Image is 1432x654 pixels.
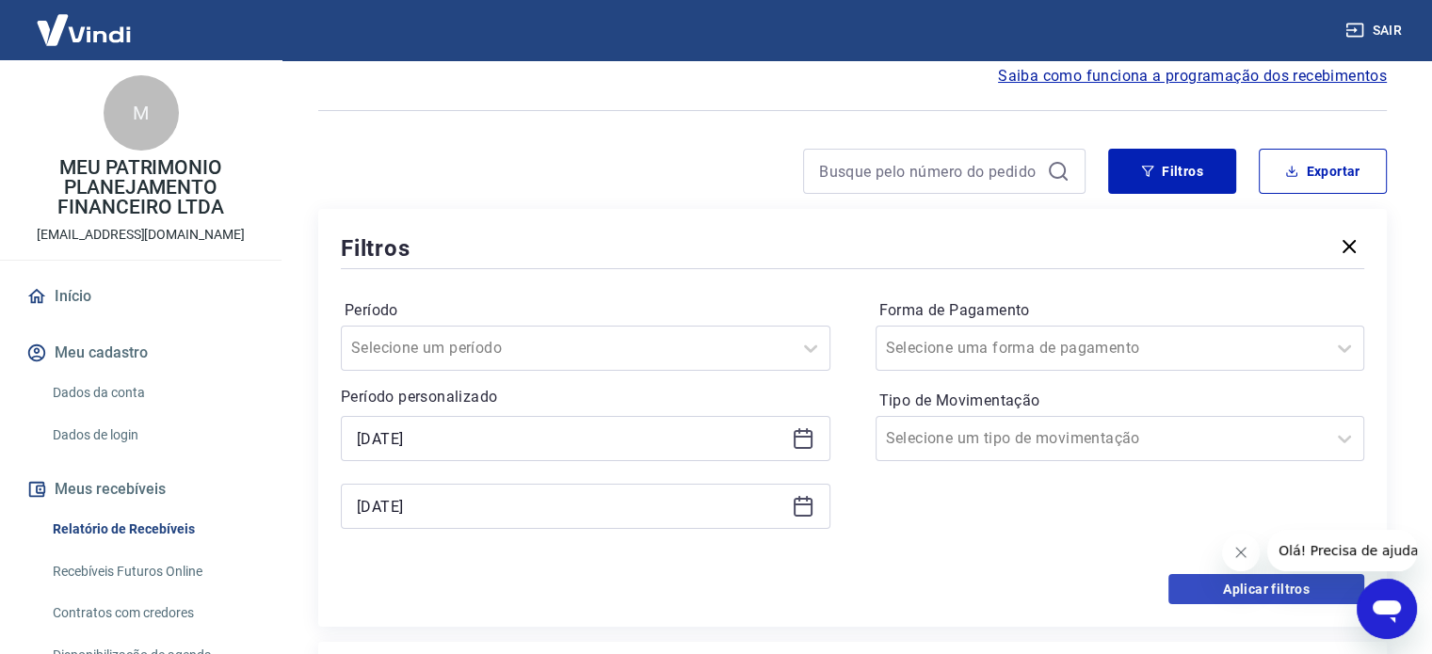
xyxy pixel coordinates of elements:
a: Contratos com credores [45,594,259,632]
iframe: Mensagem da empresa [1267,530,1417,571]
input: Data final [357,492,784,520]
a: Início [23,276,259,317]
p: [EMAIL_ADDRESS][DOMAIN_NAME] [37,225,245,245]
p: MEU PATRIMONIO PLANEJAMENTO FINANCEIRO LTDA [15,158,266,217]
button: Sair [1342,13,1409,48]
label: Tipo de Movimentação [879,390,1361,412]
a: Relatório de Recebíveis [45,510,259,549]
button: Aplicar filtros [1168,574,1364,604]
img: Vindi [23,1,145,58]
div: M [104,75,179,151]
a: Dados de login [45,416,259,455]
p: Período personalizado [341,386,830,408]
button: Filtros [1108,149,1236,194]
span: Olá! Precisa de ajuda? [11,13,158,28]
label: Forma de Pagamento [879,299,1361,322]
input: Data inicial [357,424,784,453]
a: Recebíveis Futuros Online [45,552,259,591]
button: Meu cadastro [23,332,259,374]
iframe: Botão para abrir a janela de mensagens [1357,579,1417,639]
button: Exportar [1259,149,1387,194]
label: Período [345,299,827,322]
iframe: Fechar mensagem [1222,534,1260,571]
input: Busque pelo número do pedido [819,157,1039,185]
a: Saiba como funciona a programação dos recebimentos [998,65,1387,88]
a: Dados da conta [45,374,259,412]
button: Meus recebíveis [23,469,259,510]
h5: Filtros [341,233,410,263]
